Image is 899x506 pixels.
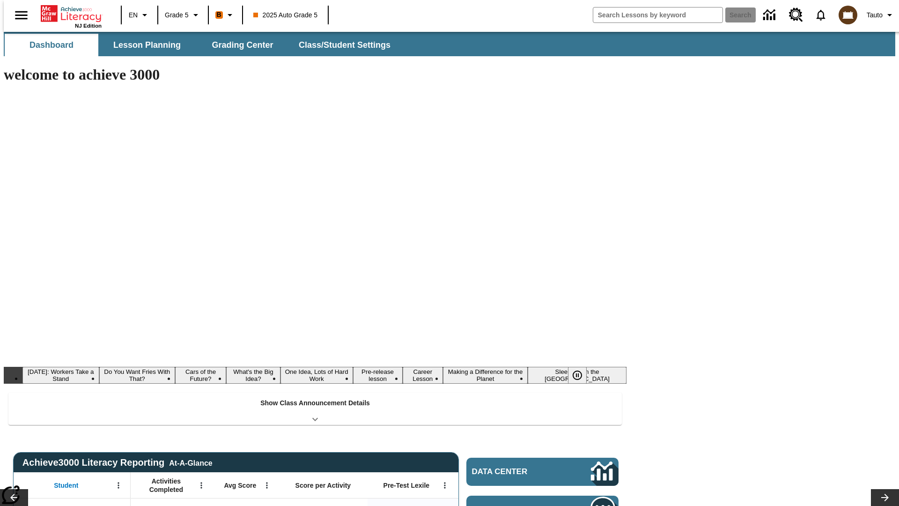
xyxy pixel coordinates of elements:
button: Slide 8 Making a Difference for the Planet [443,367,528,384]
h1: welcome to achieve 3000 [4,66,626,83]
a: Resource Center, Will open in new tab [783,2,809,28]
button: Class/Student Settings [291,34,398,56]
div: SubNavbar [4,32,895,56]
button: Grade: Grade 5, Select a grade [161,7,205,23]
span: Class/Student Settings [299,40,391,51]
button: Open side menu [7,1,35,29]
div: Pause [568,367,596,384]
button: Slide 7 Career Lesson [403,367,443,384]
button: Language: EN, Select a language [125,7,155,23]
button: Dashboard [5,34,98,56]
span: Grade 5 [165,10,189,20]
a: Data Center [758,2,783,28]
a: Notifications [809,3,833,27]
button: Slide 6 Pre-release lesson [353,367,403,384]
span: Score per Activity [295,481,351,490]
span: Student [54,481,78,490]
span: EN [129,10,138,20]
button: Open Menu [438,478,452,492]
div: At-A-Glance [169,457,212,468]
span: Dashboard [29,40,74,51]
a: Data Center [466,458,619,486]
span: Data Center [472,467,560,476]
span: Lesson Planning [113,40,181,51]
span: Pre-Test Lexile [383,481,430,490]
img: avatar image [839,6,857,24]
button: Boost Class color is orange. Change class color [212,7,239,23]
button: Open Menu [260,478,274,492]
button: Profile/Settings [863,7,899,23]
button: Slide 5 One Idea, Lots of Hard Work [280,367,353,384]
input: search field [593,7,722,22]
span: Achieve3000 Literacy Reporting [22,457,213,468]
span: B [217,9,221,21]
span: Grading Center [212,40,273,51]
div: Show Class Announcement Details [8,393,622,425]
p: Show Class Announcement Details [260,398,370,408]
div: SubNavbar [4,34,399,56]
button: Slide 1 Labor Day: Workers Take a Stand [22,367,99,384]
span: NJ Edition [75,23,102,29]
span: Activities Completed [135,477,197,494]
button: Lesson carousel, Next [871,489,899,506]
button: Lesson Planning [100,34,194,56]
button: Pause [568,367,587,384]
button: Open Menu [194,478,208,492]
button: Slide 4 What's the Big Idea? [226,367,280,384]
button: Slide 3 Cars of the Future? [175,367,226,384]
button: Select a new avatar [833,3,863,27]
span: Tauto [867,10,883,20]
button: Slide 9 Sleepless in the Animal Kingdom [528,367,626,384]
a: Home [41,4,102,23]
button: Slide 2 Do You Want Fries With That? [99,367,175,384]
button: Grading Center [196,34,289,56]
span: Avg Score [224,481,256,490]
button: Open Menu [111,478,125,492]
div: Home [41,3,102,29]
span: 2025 Auto Grade 5 [253,10,318,20]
